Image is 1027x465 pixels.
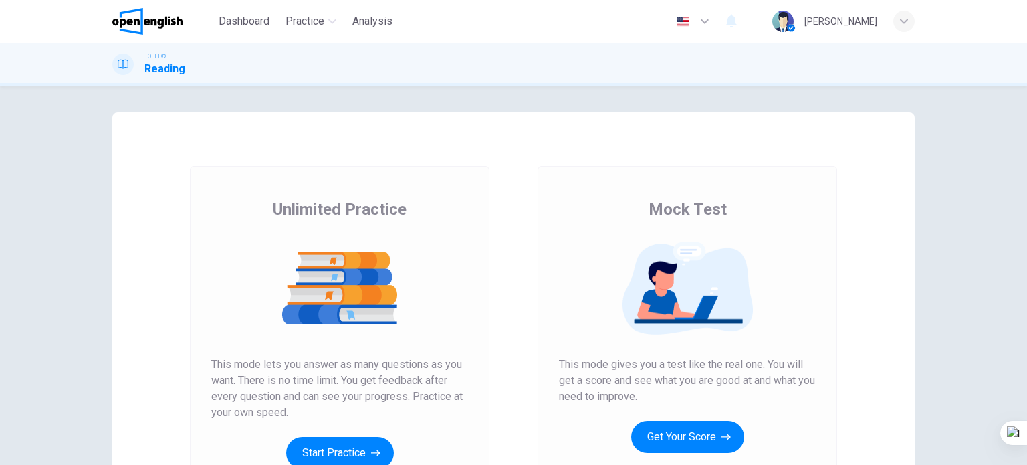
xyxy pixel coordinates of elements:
span: This mode lets you answer as many questions as you want. There is no time limit. You get feedback... [211,357,468,421]
img: OpenEnglish logo [112,8,183,35]
span: Unlimited Practice [273,199,407,220]
span: This mode gives you a test like the real one. You will get a score and see what you are good at a... [559,357,816,405]
span: TOEFL® [144,52,166,61]
div: [PERSON_NAME] [804,13,877,29]
span: Dashboard [219,13,269,29]
img: Profile picture [772,11,794,32]
button: Analysis [347,9,398,33]
img: en [675,17,691,27]
span: Analysis [352,13,392,29]
a: OpenEnglish logo [112,8,213,35]
button: Dashboard [213,9,275,33]
button: Practice [280,9,342,33]
h1: Reading [144,61,185,77]
button: Get Your Score [631,421,744,453]
span: Practice [286,13,324,29]
span: Mock Test [649,199,727,220]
